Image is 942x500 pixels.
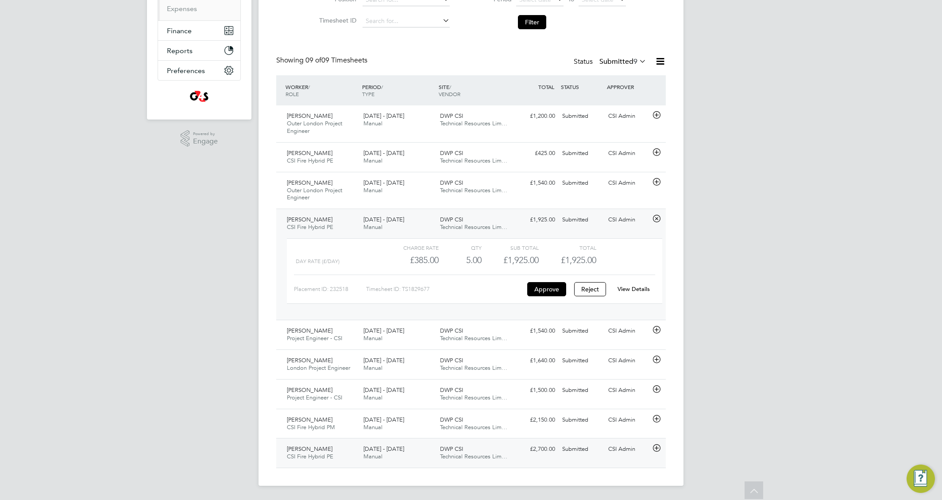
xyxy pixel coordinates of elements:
div: CSI Admin [605,146,651,161]
div: Submitted [559,324,605,338]
button: Engage Resource Center [907,465,935,493]
span: [PERSON_NAME] [287,445,332,453]
span: Manual [363,186,382,194]
a: Powered byEngage [181,130,218,147]
div: Status [574,56,648,68]
div: £1,540.00 [513,324,559,338]
div: Submitted [559,413,605,427]
div: Submitted [559,383,605,398]
span: / [449,83,451,90]
span: £1,925.00 [561,255,596,265]
span: [DATE] - [DATE] [363,357,404,364]
div: WORKER [283,79,360,102]
span: 09 Timesheets [305,56,367,65]
button: Reject [574,282,606,296]
span: [PERSON_NAME] [287,149,332,157]
span: VENDOR [439,90,460,97]
label: Timesheet ID [317,16,356,24]
div: Submitted [559,109,605,124]
div: £1,500.00 [513,383,559,398]
span: Technical Resources Lim… [440,120,507,127]
div: £1,200.00 [513,109,559,124]
div: £2,700.00 [513,442,559,457]
span: Manual [363,453,382,460]
span: DWP CSI [440,149,463,157]
span: Manual [363,423,382,431]
div: CSI Admin [605,442,651,457]
span: [PERSON_NAME] [287,327,332,334]
span: CSI Fire Hybrid PE [287,453,333,460]
span: [PERSON_NAME] [287,112,332,120]
span: Technical Resources Lim… [440,423,507,431]
button: Filter [518,15,546,29]
div: PERIOD [360,79,436,102]
span: / [381,83,383,90]
button: Approve [527,282,566,296]
div: Submitted [559,213,605,227]
span: Manual [363,394,382,401]
button: Reports [158,41,240,60]
span: DWP CSI [440,112,463,120]
span: Technical Resources Lim… [440,157,507,164]
span: / [308,83,310,90]
input: Search for... [363,15,450,27]
span: DWP CSI [440,327,463,334]
span: DWP CSI [440,386,463,394]
div: Sub Total [482,242,539,253]
span: Technical Resources Lim… [440,186,507,194]
a: Expenses [167,4,197,13]
span: Outer London Project Engineer [287,186,342,202]
span: Finance [167,27,192,35]
span: [DATE] - [DATE] [363,445,404,453]
div: £1,640.00 [513,353,559,368]
div: CSI Admin [605,413,651,427]
span: Manual [363,223,382,231]
div: Total [539,242,596,253]
img: g4sssuk-logo-retina.png [188,89,211,104]
span: [PERSON_NAME] [287,386,332,394]
span: [DATE] - [DATE] [363,149,404,157]
span: London Project Engineer [287,364,350,372]
span: DWP CSI [440,445,463,453]
span: CSI Fire Hybrid PE [287,223,333,231]
div: 5.00 [439,253,482,267]
span: [DATE] - [DATE] [363,386,404,394]
span: 09 of [305,56,321,65]
label: Submitted [599,57,646,66]
div: Submitted [559,176,605,190]
span: Engage [193,138,218,145]
span: DWP CSI [440,416,463,423]
div: Charge rate [382,242,439,253]
div: £385.00 [382,253,439,267]
div: CSI Admin [605,383,651,398]
span: CSI Fire Hybrid PM [287,423,335,431]
span: Technical Resources Lim… [440,394,507,401]
span: ROLE [286,90,299,97]
span: Manual [363,334,382,342]
span: [DATE] - [DATE] [363,112,404,120]
span: [PERSON_NAME] [287,357,332,364]
span: Technical Resources Lim… [440,223,507,231]
div: QTY [439,242,482,253]
div: CSI Admin [605,176,651,190]
a: Go to home page [158,89,241,104]
div: CSI Admin [605,324,651,338]
div: Submitted [559,442,605,457]
span: Manual [363,157,382,164]
span: [DATE] - [DATE] [363,179,404,186]
div: STATUS [559,79,605,95]
span: Project Engineer - CSI [287,394,342,401]
div: SITE [436,79,513,102]
span: [DATE] - [DATE] [363,416,404,423]
span: TOTAL [538,83,554,90]
span: [PERSON_NAME] [287,179,332,186]
span: Outer London Project Engineer [287,120,342,135]
div: £1,540.00 [513,176,559,190]
span: Technical Resources Lim… [440,453,507,460]
span: Reports [167,47,193,55]
div: £1,925.00 [482,253,539,267]
span: CSI Fire Hybrid PE [287,157,333,164]
span: DAY RATE (£/day) [296,258,340,264]
div: £1,925.00 [513,213,559,227]
span: Technical Resources Lim… [440,334,507,342]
